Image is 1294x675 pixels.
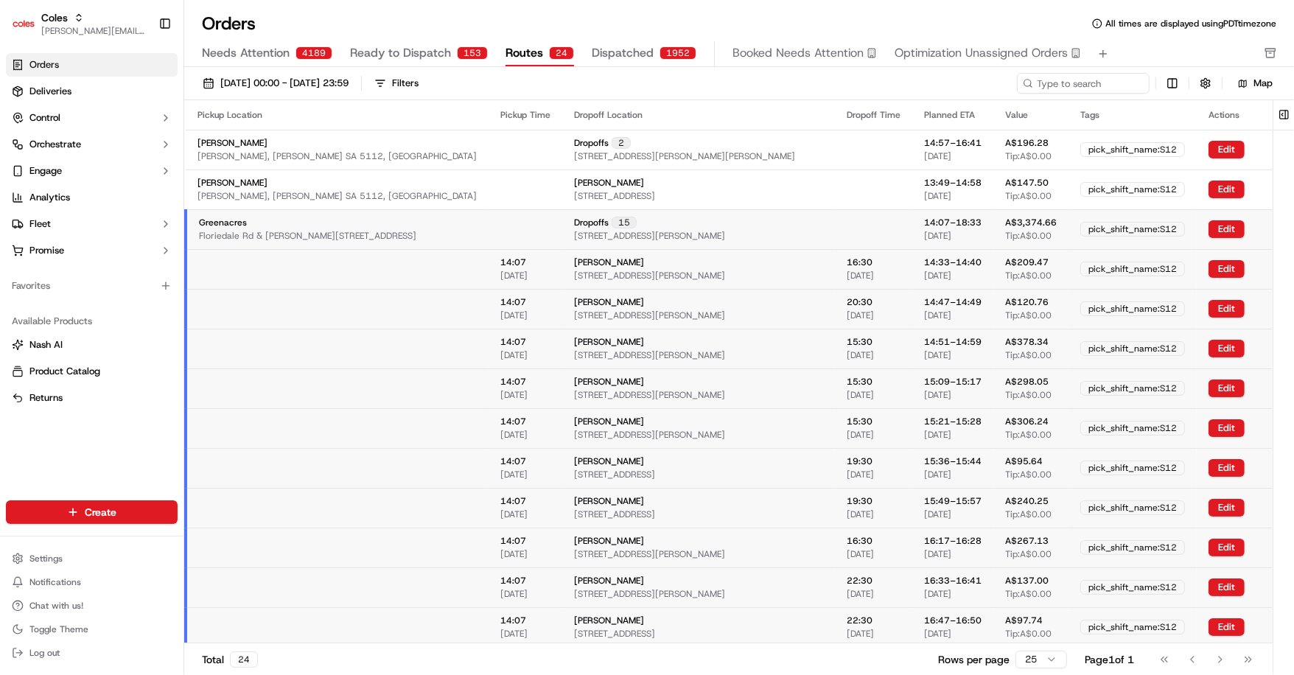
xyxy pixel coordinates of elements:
span: 16:17 – 16:28 [924,535,982,547]
span: [PERSON_NAME] [46,267,119,279]
span: Orchestrate [29,138,81,151]
span: [DATE] [924,508,951,520]
div: Pickup Location [197,109,477,121]
button: Edit [1209,141,1245,158]
span: 15:30 [847,416,872,427]
span: Dispatched [592,44,654,62]
span: Tip: A$0.00 [1005,548,1052,560]
img: 1736555255976-a54dd68f-1ca7-489b-9aae-adbdc363a1c4 [15,140,41,167]
span: Pylon [147,365,178,376]
span: Orders [29,58,59,71]
span: A$3,374.66 [1005,217,1057,228]
div: Tags [1080,109,1185,121]
span: Tip: A$0.00 [1005,588,1052,600]
span: Booked Needs Attention [732,44,864,62]
div: 15 [612,217,637,228]
span: A$196.28 [1005,137,1049,149]
span: [DATE] [500,389,528,401]
div: 💻 [125,330,136,342]
input: Got a question? Start typing here... [38,94,265,110]
button: Engage [6,159,178,183]
img: 9348399581014_9c7cce1b1fe23128a2eb_72.jpg [31,140,57,167]
span: Tip: A$0.00 [1005,349,1052,361]
span: Tip: A$0.00 [1005,389,1052,401]
span: [STREET_ADDRESS][PERSON_NAME] [574,429,725,441]
span: 14:07 [500,376,526,388]
span: 16:30 [847,535,872,547]
button: Orchestrate [6,133,178,156]
span: 14:07 [500,336,526,348]
img: Ben Goodger [15,253,38,277]
button: Edit [1209,260,1245,278]
span: [DATE] [847,469,874,480]
span: A$209.47 [1005,256,1049,268]
div: pick_shift_name:S12 [1080,341,1185,356]
span: [PERSON_NAME], [PERSON_NAME] SA 5112, [GEOGRAPHIC_DATA] [197,190,477,202]
span: 19:30 [847,455,872,467]
span: [DATE] [500,429,528,441]
a: Analytics [6,186,178,209]
span: [PERSON_NAME] [197,177,267,189]
span: Coles [41,10,68,25]
span: [STREET_ADDRESS] [574,508,655,520]
span: [STREET_ADDRESS] [574,628,655,640]
button: Product Catalog [6,360,178,383]
span: [DATE] [847,628,874,640]
span: Floriedale Rd & [PERSON_NAME][STREET_ADDRESS] [199,230,416,242]
span: Fleet [29,217,51,231]
div: pick_shift_name:S12 [1080,421,1185,436]
span: A$97.74 [1005,615,1043,626]
div: Value [1005,109,1057,121]
button: Notifications [6,572,178,592]
p: Rows per page [938,652,1010,667]
a: 💻API Documentation [119,323,242,349]
button: Edit [1209,618,1245,636]
span: [DATE] [500,349,528,361]
span: 22:30 [847,615,872,626]
span: [DATE] [924,588,951,600]
div: Past conversations [15,191,99,203]
span: [STREET_ADDRESS] [574,469,655,480]
span: [DATE] [847,309,874,321]
div: pick_shift_name:S12 [1080,301,1185,316]
div: pick_shift_name:S12 [1080,182,1185,197]
span: 15:36 – 15:44 [924,455,982,467]
span: [STREET_ADDRESS][PERSON_NAME][PERSON_NAME] [574,150,795,162]
span: [PERSON_NAME][EMAIL_ADDRESS][DOMAIN_NAME] [41,25,147,37]
span: [STREET_ADDRESS][PERSON_NAME] [574,230,725,242]
span: [DATE] [847,548,874,560]
span: Product Catalog [29,365,100,378]
span: Control [29,111,60,125]
span: [DATE] [924,230,951,242]
button: Control [6,106,178,130]
h1: Orders [202,12,256,35]
span: Engage [29,164,62,178]
div: 24 [230,651,258,668]
span: Needs Attention [202,44,290,62]
span: [DATE] [500,508,528,520]
span: [DATE] [924,190,951,202]
span: [DATE] [500,469,528,480]
span: 15:21 – 15:28 [924,416,982,427]
button: Edit [1209,578,1245,596]
span: 14:07 [500,575,526,587]
span: [STREET_ADDRESS][PERSON_NAME] [574,389,725,401]
span: [DATE] [500,548,528,560]
span: 15:49 – 15:57 [924,495,982,507]
button: Edit [1209,181,1245,198]
div: pick_shift_name:S12 [1080,620,1185,634]
span: Dropoffs [574,217,609,228]
span: Dropoffs [574,137,609,149]
span: [DATE] [924,628,951,640]
div: Available Products [6,309,178,333]
button: Chat with us! [6,595,178,616]
span: Analytics [29,191,70,204]
input: Type to search [1017,73,1150,94]
span: 14:07 [500,296,526,308]
span: Greenacres [199,217,247,228]
span: 14:07 [500,416,526,427]
span: [DATE] [924,429,951,441]
button: Log out [6,643,178,663]
span: 14:07 [500,535,526,547]
span: All times are displayed using PDT timezone [1105,18,1276,29]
